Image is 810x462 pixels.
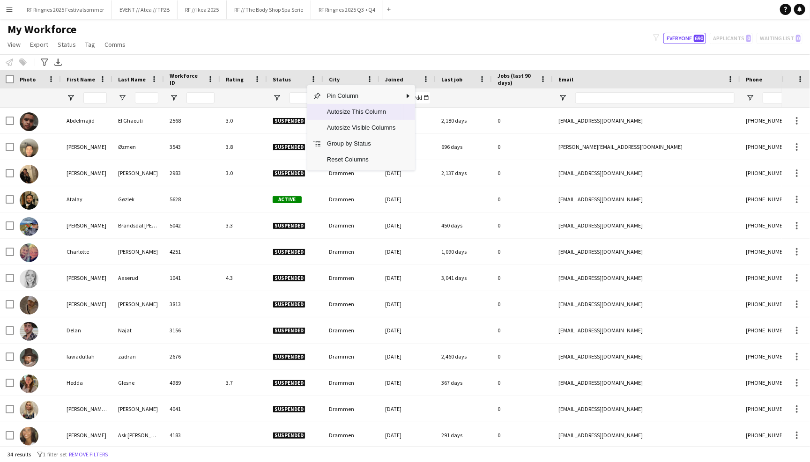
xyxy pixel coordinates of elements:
[492,291,553,317] div: 0
[30,40,48,49] span: Export
[7,40,21,49] span: View
[61,317,112,343] div: Delan
[498,72,536,86] span: Jobs (last 90 days)
[135,92,158,103] input: Last Name Filter Input
[112,0,178,19] button: EVENT // Atea // TP2B
[323,213,379,238] div: Drammen
[553,265,740,291] div: [EMAIL_ADDRESS][DOMAIN_NAME]
[558,76,573,83] span: Email
[220,370,267,396] div: 3.7
[220,265,267,291] div: 4.3
[321,136,401,152] span: Group by Status
[178,0,227,19] button: RF // Ikea 2025
[492,134,553,160] div: 0
[58,40,76,49] span: Status
[321,88,401,104] span: Pin Column
[104,40,126,49] span: Comms
[273,94,281,102] button: Open Filter Menu
[436,134,492,160] div: 696 days
[20,243,38,262] img: Charlotte Liseth
[436,108,492,133] div: 2,180 days
[118,94,126,102] button: Open Filter Menu
[273,432,305,439] span: Suspended
[112,160,164,186] div: [PERSON_NAME]
[20,270,38,288] img: Christina Aaserud
[61,370,112,396] div: Hedda
[311,0,383,19] button: RF Ringnes 2025 Q3 +Q4
[112,344,164,369] div: zadran
[323,370,379,396] div: Drammen
[112,370,164,396] div: Glesne
[273,117,305,125] span: Suspended
[492,213,553,238] div: 0
[553,344,740,369] div: [EMAIL_ADDRESS][DOMAIN_NAME]
[553,213,740,238] div: [EMAIL_ADDRESS][DOMAIN_NAME]
[553,370,740,396] div: [EMAIL_ADDRESS][DOMAIN_NAME]
[402,92,430,103] input: Joined Filter Input
[273,249,305,256] span: Suspended
[112,265,164,291] div: Aaserud
[273,380,305,387] span: Suspended
[323,344,379,369] div: Drammen
[112,108,164,133] div: El Ghaouti
[553,396,740,422] div: [EMAIL_ADDRESS][DOMAIN_NAME]
[323,186,379,212] div: Drammen
[112,422,164,448] div: Ask [PERSON_NAME]
[492,396,553,422] div: 0
[746,94,754,102] button: Open Filter Menu
[112,213,164,238] div: Brandsdal [PERSON_NAME]
[82,38,99,51] a: Tag
[385,76,403,83] span: Joined
[273,170,305,177] span: Suspended
[164,370,220,396] div: 4989
[379,291,436,317] div: [DATE]
[553,422,740,448] div: [EMAIL_ADDRESS][DOMAIN_NAME]
[26,38,52,51] a: Export
[436,213,492,238] div: 450 days
[321,120,401,136] span: Autosize Visible Columns
[273,222,305,229] span: Suspended
[436,344,492,369] div: 2,460 days
[112,134,164,160] div: Øzmen
[67,94,75,102] button: Open Filter Menu
[492,344,553,369] div: 0
[321,104,401,120] span: Autosize This Column
[273,327,305,334] span: Suspended
[553,239,740,264] div: [EMAIL_ADDRESS][DOMAIN_NAME]
[164,265,220,291] div: 1041
[441,76,462,83] span: Last job
[321,152,401,168] span: Reset Columns
[379,370,436,396] div: [DATE]
[575,92,735,103] input: Email Filter Input
[61,396,112,422] div: [PERSON_NAME] [PERSON_NAME]
[20,348,38,367] img: fawadullah zadran
[436,239,492,264] div: 1,090 days
[112,396,164,422] div: [PERSON_NAME]
[694,35,704,42] span: 690
[170,72,203,86] span: Workforce ID
[379,265,436,291] div: [DATE]
[220,160,267,186] div: 3.0
[663,33,706,44] button: Everyone690
[112,239,164,264] div: [PERSON_NAME]
[492,239,553,264] div: 0
[20,112,38,131] img: Abdelmajid El Ghaouti
[436,265,492,291] div: 3,041 days
[492,160,553,186] div: 0
[164,317,220,343] div: 3156
[273,406,305,413] span: Suspended
[19,0,112,19] button: RF Ringnes 2025 Festivalsommer
[61,239,112,264] div: Charlotte
[492,265,553,291] div: 0
[323,291,379,317] div: Drammen
[273,353,305,360] span: Suspended
[379,396,436,422] div: [DATE]
[164,160,220,186] div: 2983
[61,134,112,160] div: [PERSON_NAME]
[379,317,436,343] div: [DATE]
[170,94,178,102] button: Open Filter Menu
[20,296,38,315] img: Daniel Phan
[112,317,164,343] div: Najat
[436,160,492,186] div: 2,137 days
[553,317,740,343] div: [EMAIL_ADDRESS][DOMAIN_NAME]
